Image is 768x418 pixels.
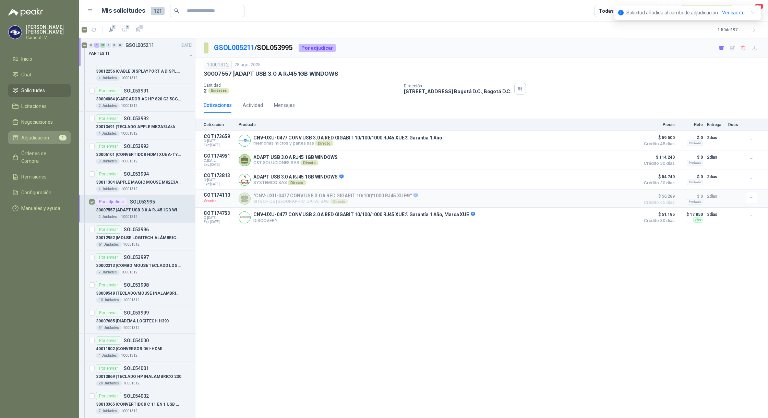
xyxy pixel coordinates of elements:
[79,278,195,306] a: Por enviarSOL05399830009548 |TECLADO/MOUSE INALAMBRICO LOGITECH MK27010 Unidades10001312
[88,43,94,48] div: 0
[96,214,120,220] div: 2 Unidades
[96,325,122,331] div: 34 Unidades
[121,159,137,164] p: 10001312
[21,55,32,63] span: Inicio
[687,140,703,146] div: Incluido
[707,173,724,181] p: 2 días
[599,7,613,15] div: Todas
[299,44,336,52] div: Por adjudicar
[679,192,703,200] p: $ 0
[111,24,116,29] span: 1
[239,174,250,185] img: Company Logo
[125,24,130,29] span: 1
[707,210,724,219] p: 3 días
[96,373,181,380] p: 30013869 | TECLADO HP INALAMBRICO 230
[8,84,71,97] a: Solicitudes
[79,167,195,195] a: Por enviarSOL05399430011304 |APPLE MAGIC MOUSE MK2E3AM/A4 Unidades10001312
[204,216,235,220] span: C: [DATE]
[239,122,636,127] p: Producto
[88,41,194,63] a: 0 1 22 0 0 0 GSOL005211[DATE] PARTES TI
[239,135,250,146] img: Company Logo
[253,160,338,165] p: C&T SOLUCIONES SAS
[204,210,235,216] p: COT174753
[105,24,116,35] button: 1
[119,24,130,35] button: 1
[235,62,261,68] p: 28 ago, 2025
[121,408,137,414] p: 10001312
[204,192,235,198] p: COT174110
[300,160,319,165] div: Directo
[330,199,348,204] div: Directo
[174,8,179,13] span: search
[239,212,250,223] img: Company Logo
[96,207,181,213] p: 30007557 | ADAPT USB 3.0 A RJ45 1GB WINDOWS
[124,88,149,93] p: SOL053991
[214,42,293,53] p: / SOL053995
[204,220,235,224] span: Exp: [DATE]
[21,118,53,126] span: Negociaciones
[79,195,195,223] a: Por adjudicarSOL05399530007557 |ADAPT USB 3.0 A RJ45 1GB WINDOWS2 Unidades10001312
[106,43,111,48] div: 0
[96,179,181,186] p: 30011304 | APPLE MAGIC MOUSE MK2E3AM/A
[26,25,71,34] p: [PERSON_NAME] [PERSON_NAME]
[679,122,703,127] p: Flete
[640,142,675,146] span: Crédito 45 días
[204,182,235,186] span: Exp: [DATE]
[707,122,724,127] p: Entrega
[687,160,703,165] div: Incluido
[253,218,475,223] p: DISCOVERY
[204,173,235,178] p: COT173813
[96,309,121,317] div: Por enviar
[204,88,207,94] p: 2
[21,205,60,212] span: Manuales y ayuda
[243,101,263,109] div: Actividad
[96,170,121,178] div: Por enviar
[679,134,703,142] p: $ 0
[693,217,703,223] div: Flex
[728,122,742,127] p: Docs
[79,56,195,84] a: Por enviarSOL05399030012256 |CABLE DISPLAYPORT A DISPLAYPORT4 Unidades10001312
[96,151,181,158] p: 30006101 | CONVERTIDOR HDMI XUE A-TYPE A VGA AG6200
[707,153,724,161] p: 2 días
[96,103,120,109] div: 2 Unidades
[626,9,718,16] p: Solicitud añadida al carrito de adjudicación
[112,43,117,48] div: 0
[21,71,32,78] span: Chat
[618,10,624,15] span: info-circle
[204,101,232,109] div: Cotizaciones
[96,242,122,247] div: 61 Unidades
[640,122,675,127] p: Precio
[253,199,418,204] p: SITECH DE [GEOGRAPHIC_DATA] SAS
[640,181,675,185] span: Crédito 30 días
[26,36,71,40] p: Caracol TV
[253,193,418,199] p: "CNV-UXU-0477 CONV USB 3.0 A RED GIGABIT 10/100/1000 RJ45 XUE®"
[96,381,122,386] div: 20 Unidades
[79,389,195,417] a: Por enviarSOL05400230013365 |CONVERTIDOR C 11 EN 1 USB RJ45 XUE7 Unidades10001312
[9,26,22,39] img: Company Logo
[123,242,140,247] p: 10001312
[640,200,675,205] span: Crédito 45 días
[96,262,181,269] p: 30002313 | COMBO MOUSE TECLADO LOGITECH ALAMBRICO
[96,346,163,352] p: 40011802 | CONVERSOR DVI-HDMI
[204,178,235,182] span: C: [DATE]
[214,44,254,52] a: GSOL005211
[718,24,760,35] div: 1 - 50 de 197
[123,325,140,331] p: 10001312
[124,116,149,121] p: SOL053992
[96,318,169,324] p: 30007685 | DIADEMA LOGITECH H390
[8,100,71,113] a: Licitaciones
[253,140,442,146] p: memorias micros y partes sas
[96,353,120,358] div: 1 Unidades
[100,43,105,48] div: 22
[96,87,121,95] div: Por enviar
[640,219,675,223] span: Crédito 30 días
[96,364,121,372] div: Por enviar
[8,131,71,144] a: Adjudicación1
[274,101,295,109] div: Mensajes
[8,52,71,65] a: Inicio
[79,250,195,278] a: Por enviarSOL05399730002313 |COMBO MOUSE TECLADO LOGITECH ALAMBRICO7 Unidades10001312
[79,361,195,389] a: Por enviarSOL05400130013869 |TECLADO HP INALAMBRICO 23020 Unidades10001312
[8,186,71,199] a: Configuración
[118,43,123,48] div: 0
[253,174,344,180] p: ADAPT USB 3.0 A RJ45 1GB WINDOWS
